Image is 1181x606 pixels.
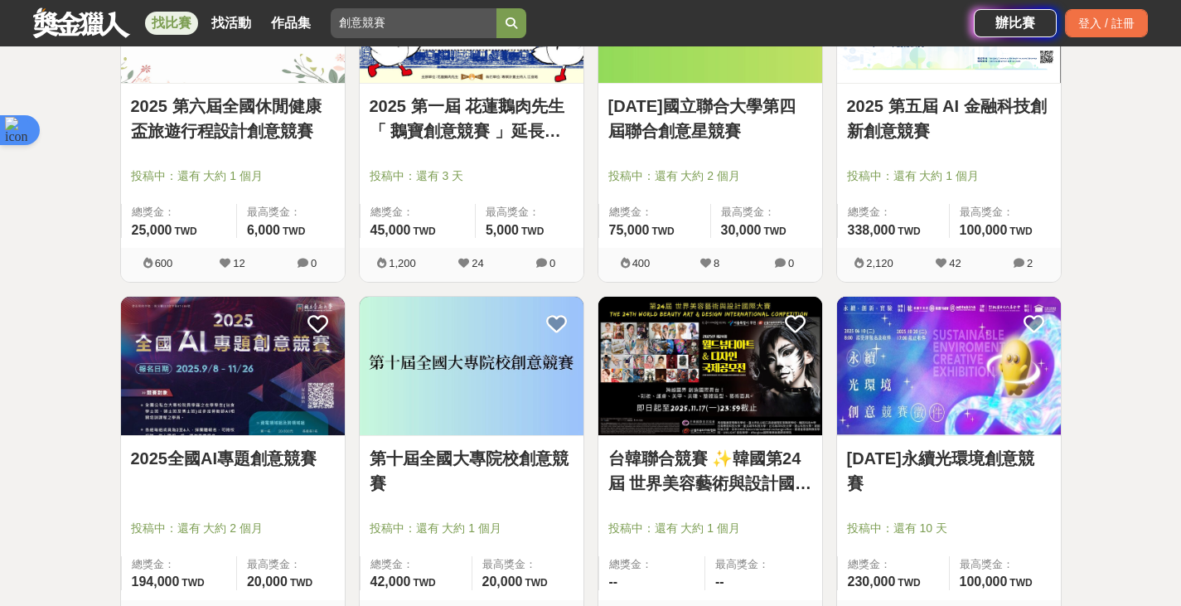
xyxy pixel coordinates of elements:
[247,574,288,589] span: 20,000
[1027,257,1033,269] span: 2
[847,167,1051,185] span: 投稿中：還有 大約 1 個月
[847,446,1051,496] a: [DATE]永續光環境創意競賽
[848,204,939,221] span: 總獎金：
[247,223,280,237] span: 6,000
[131,446,335,471] a: 2025全國AI專題創意競賽
[370,167,574,185] span: 投稿中：還有 3 天
[609,223,650,237] span: 75,000
[763,225,786,237] span: TWD
[121,297,345,435] img: Cover Image
[721,223,762,237] span: 30,000
[866,257,893,269] span: 2,120
[121,297,345,436] a: Cover Image
[264,12,317,35] a: 作品集
[370,574,411,589] span: 42,000
[205,12,258,35] a: 找活動
[389,257,416,269] span: 1,200
[413,577,435,589] span: TWD
[370,94,574,143] a: 2025 第一屆 花蓮鵝肉先生「 鵝寶創意競賽 」延長收件至10/13止
[960,574,1008,589] span: 100,000
[131,520,335,537] span: 投稿中：還有 大約 2 個月
[721,204,812,221] span: 最高獎金：
[174,225,196,237] span: TWD
[472,257,483,269] span: 24
[974,9,1057,37] a: 辦比賽
[898,577,920,589] span: TWD
[521,225,544,237] span: TWD
[715,574,724,589] span: --
[608,94,812,143] a: [DATE]國立聯合大學第四屆聯合創意星競賽
[525,577,547,589] span: TWD
[247,556,335,573] span: 最高獎金：
[848,556,939,573] span: 總獎金：
[486,204,574,221] span: 最高獎金：
[132,204,226,221] span: 總獎金：
[960,204,1051,221] span: 最高獎金：
[131,167,335,185] span: 投稿中：還有 大約 1 個月
[283,225,305,237] span: TWD
[1009,577,1032,589] span: TWD
[290,577,312,589] span: TWD
[609,556,695,573] span: 總獎金：
[848,574,896,589] span: 230,000
[598,297,822,436] a: Cover Image
[960,556,1051,573] span: 最高獎金：
[788,257,794,269] span: 0
[233,257,244,269] span: 12
[482,574,523,589] span: 20,000
[847,94,1051,143] a: 2025 第五屆 AI 金融科技創新創意競賽
[370,223,411,237] span: 45,000
[609,574,618,589] span: --
[848,223,896,237] span: 338,000
[1009,225,1032,237] span: TWD
[482,556,574,573] span: 最高獎金：
[898,225,920,237] span: TWD
[132,556,226,573] span: 總獎金：
[182,577,204,589] span: TWD
[608,167,812,185] span: 投稿中：還有 大約 2 個月
[651,225,674,237] span: TWD
[608,520,812,537] span: 投稿中：還有 大約 1 個月
[331,8,496,38] input: 有長照挺你，care到心坎裡！青春出手，拍出照顧 影音徵件活動
[370,446,574,496] a: 第十屆全國大專院校創意競賽
[598,297,822,435] img: Cover Image
[360,297,583,435] img: Cover Image
[837,297,1061,435] img: Cover Image
[311,257,317,269] span: 0
[549,257,555,269] span: 0
[632,257,651,269] span: 400
[837,297,1061,436] a: Cover Image
[370,556,462,573] span: 總獎金：
[155,257,173,269] span: 600
[609,204,700,221] span: 總獎金：
[413,225,435,237] span: TWD
[370,204,465,221] span: 總獎金：
[1065,9,1148,37] div: 登入 / 註冊
[145,12,198,35] a: 找比賽
[370,520,574,537] span: 投稿中：還有 大約 1 個月
[715,556,812,573] span: 最高獎金：
[247,204,335,221] span: 最高獎金：
[949,257,961,269] span: 42
[486,223,519,237] span: 5,000
[132,574,180,589] span: 194,000
[360,297,583,436] a: Cover Image
[132,223,172,237] span: 25,000
[847,520,1051,537] span: 投稿中：還有 10 天
[960,223,1008,237] span: 100,000
[714,257,719,269] span: 8
[131,94,335,143] a: 2025 第六屆全國休閒健康盃旅遊行程設計創意競賽
[608,446,812,496] a: 台韓聯合競賽 ✨韓國第24屆 世界美容藝術與設計國際大賽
